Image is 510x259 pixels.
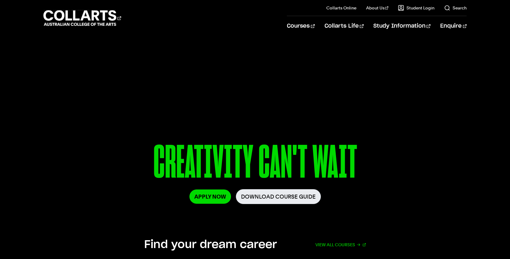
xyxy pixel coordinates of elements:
p: CREATIVITY CAN'T WAIT [80,139,430,189]
a: About Us [366,5,389,11]
a: View all courses [315,238,366,251]
a: Enquire [440,16,467,36]
a: Search [444,5,467,11]
a: Courses [287,16,314,36]
a: Collarts Online [326,5,356,11]
h2: Find your dream career [144,238,277,251]
a: Apply Now [189,189,231,204]
a: Student Login [398,5,434,11]
a: Download Course Guide [236,189,321,204]
a: Study Information [373,16,430,36]
a: Collarts Life [325,16,364,36]
div: Go to homepage [43,9,121,27]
